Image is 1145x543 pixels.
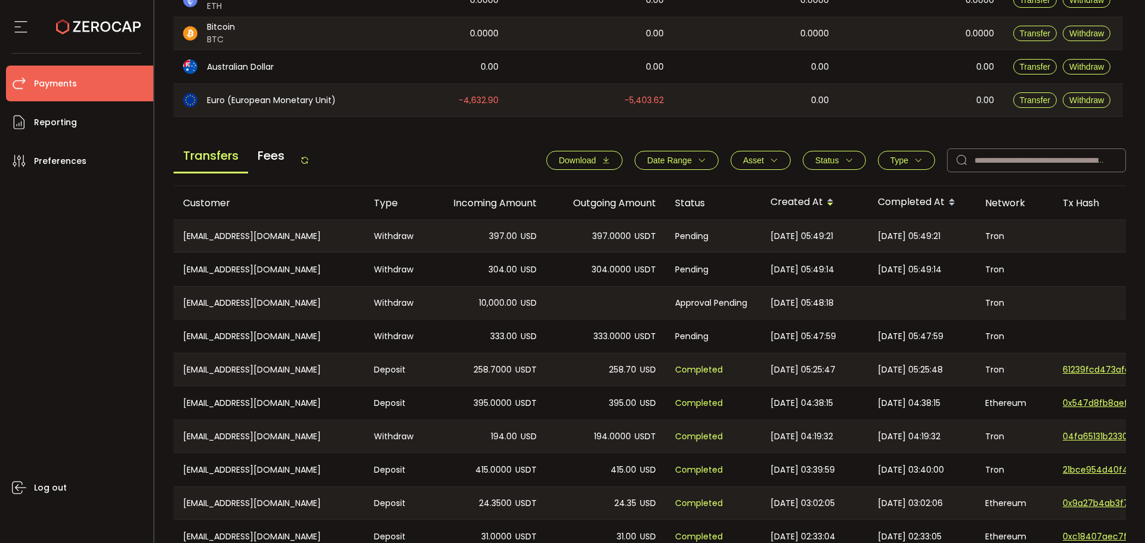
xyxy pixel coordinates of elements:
span: [DATE] 05:25:48 [878,363,943,377]
span: [DATE] 04:19:32 [770,430,833,443]
button: Withdraw [1063,59,1110,75]
div: Withdraw [364,319,427,353]
span: 0.0000 [800,27,829,41]
span: 24.3500 [479,497,512,510]
span: [DATE] 05:49:14 [770,263,834,277]
div: Deposit [364,487,427,519]
div: Tron [976,220,1053,252]
img: aud_portfolio.svg [183,60,197,74]
span: USDT [515,463,537,477]
span: Type [890,156,908,165]
div: Created At [761,193,868,213]
div: Tron [976,420,1053,452]
div: Withdraw [364,287,427,319]
span: [DATE] 05:49:21 [770,229,833,243]
span: [DATE] 04:19:32 [878,430,940,443]
span: [DATE] 05:49:14 [878,263,942,277]
span: 395.00 [609,396,636,410]
div: Deposit [364,386,427,420]
span: USD [521,263,537,277]
span: USDT [635,229,656,243]
div: Tron [976,287,1053,319]
div: [EMAIL_ADDRESS][DOMAIN_NAME] [174,353,364,386]
span: Withdraw [1069,29,1104,38]
span: Asset [743,156,764,165]
span: Completed [675,497,723,510]
span: Download [559,156,596,165]
button: Download [546,151,623,170]
span: USDT [515,396,537,410]
span: USD [640,363,656,377]
div: Deposit [364,453,427,486]
div: [EMAIL_ADDRESS][DOMAIN_NAME] [174,319,364,353]
span: USDT [635,430,656,443]
span: Payments [34,75,77,92]
span: Reporting [34,114,77,131]
div: [EMAIL_ADDRESS][DOMAIN_NAME] [174,253,364,286]
span: USDT [635,330,656,343]
div: [EMAIL_ADDRESS][DOMAIN_NAME] [174,220,364,252]
div: Network [976,196,1053,210]
span: 415.00 [611,463,636,477]
div: [EMAIL_ADDRESS][DOMAIN_NAME] [174,487,364,519]
button: Asset [731,151,791,170]
div: Chat Widget [1085,486,1145,543]
span: 415.0000 [475,463,512,477]
div: Withdraw [364,420,427,452]
div: Tron [976,453,1053,486]
span: Transfer [1020,95,1051,105]
span: 194.0000 [594,430,631,443]
div: Tron [976,253,1053,286]
button: Date Range [635,151,719,170]
span: [DATE] 05:25:47 [770,363,835,377]
span: Approval Pending [675,296,747,310]
div: Tron [976,319,1053,353]
span: 0.0000 [470,27,499,41]
span: [DATE] 05:49:21 [878,229,940,243]
span: 333.00 [490,330,517,343]
button: Transfer [1013,26,1057,41]
span: 395.0000 [474,396,512,410]
span: 0.00 [646,27,664,41]
span: Completed [675,430,723,443]
span: 397.0000 [592,229,631,243]
span: USDT [515,363,537,377]
button: Transfer [1013,92,1057,108]
div: Deposit [364,353,427,386]
div: Status [666,196,761,210]
span: [DATE] 05:47:59 [878,330,943,343]
div: [EMAIL_ADDRESS][DOMAIN_NAME] [174,287,364,319]
span: [DATE] 03:40:00 [878,463,944,477]
div: Withdraw [364,220,427,252]
span: 304.0000 [592,263,631,277]
span: 0.0000 [965,27,994,41]
span: 0.00 [646,60,664,74]
span: Fees [248,139,294,172]
div: [EMAIL_ADDRESS][DOMAIN_NAME] [174,386,364,420]
span: [DATE] 04:38:15 [770,396,833,410]
div: Ethereum [976,386,1053,420]
span: 24.35 [614,497,636,510]
span: Preferences [34,153,86,170]
span: [DATE] 03:39:59 [770,463,835,477]
span: Transfers [174,139,248,173]
span: [DATE] 05:47:59 [770,330,836,343]
div: [EMAIL_ADDRESS][DOMAIN_NAME] [174,420,364,452]
span: USD [640,463,656,477]
button: Withdraw [1063,26,1110,41]
span: 0.00 [976,94,994,107]
span: USD [640,497,656,510]
div: Customer [174,196,364,210]
span: Completed [675,363,723,377]
span: [DATE] 03:02:06 [878,497,943,510]
span: -4,632.90 [459,94,499,107]
span: USDT [635,263,656,277]
div: Withdraw [364,253,427,286]
span: Pending [675,229,708,243]
div: Type [364,196,427,210]
span: [DATE] 04:38:15 [878,396,940,410]
span: 0.00 [811,94,829,107]
span: 0.00 [976,60,994,74]
div: Incoming Amount [427,196,546,210]
span: Completed [675,463,723,477]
